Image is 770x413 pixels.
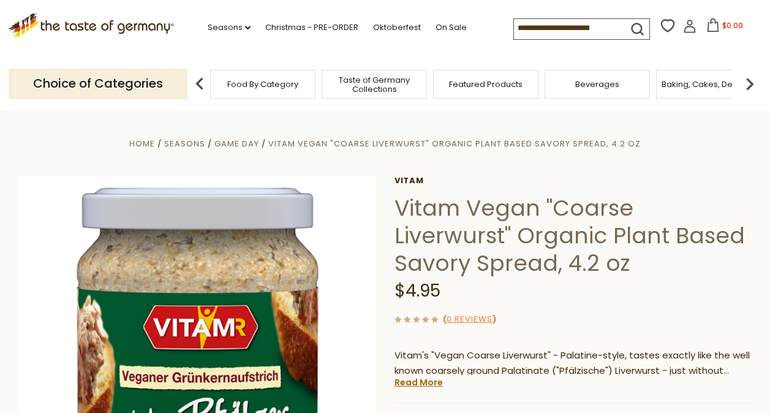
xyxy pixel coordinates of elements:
[265,21,358,34] a: Christmas - PRE-ORDER
[394,376,443,388] a: Read More
[129,138,155,150] a: Home
[447,313,493,326] a: 0 Reviews
[662,80,757,89] a: Baking, Cakes, Desserts
[9,69,187,99] p: Choice of Categories
[394,194,753,277] h1: Vitam Vegan "Coarse Liverwurst" Organic Plant Based Savory Spread, 4.2 oz
[436,21,467,34] a: On Sale
[187,72,212,96] img: previous arrow
[738,72,762,96] img: next arrow
[394,176,753,186] a: Vitam
[268,138,641,150] a: Vitam Vegan "Coarse Liverwurst" Organic Plant Based Savory Spread, 4.2 oz
[699,18,751,37] button: $0.00
[164,138,205,150] a: Seasons
[214,138,259,150] a: Game Day
[208,21,251,34] a: Seasons
[722,20,743,31] span: $0.00
[394,348,753,379] p: Vitam's "Vegan Coarse Liverwurst" - Palatine-style, tastes exactly like the well known coarsely g...
[449,80,523,89] a: Featured Products
[325,75,423,94] a: Taste of Germany Collections
[443,313,496,325] span: ( )
[373,21,421,34] a: Oktoberfest
[227,80,298,89] a: Food By Category
[394,279,440,303] span: $4.95
[575,80,619,89] a: Beverages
